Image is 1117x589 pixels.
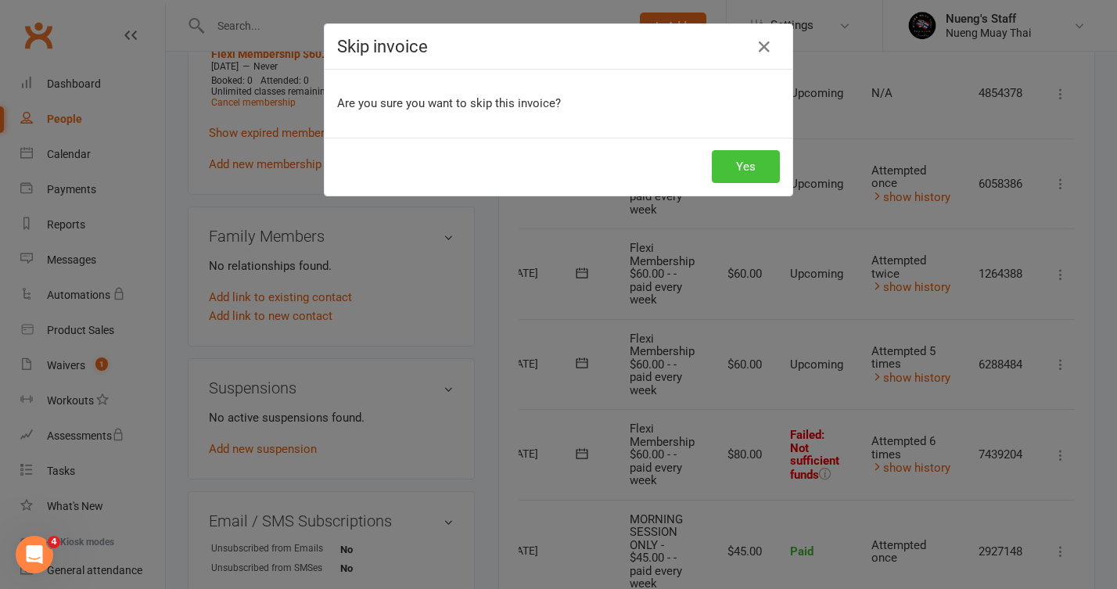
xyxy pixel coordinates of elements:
iframe: Intercom live chat [16,536,53,573]
h4: Skip invoice [337,37,780,56]
button: Yes [712,150,780,183]
button: Close [752,34,777,59]
span: Are you sure you want to skip this invoice? [337,96,561,110]
span: 4 [48,536,60,548]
